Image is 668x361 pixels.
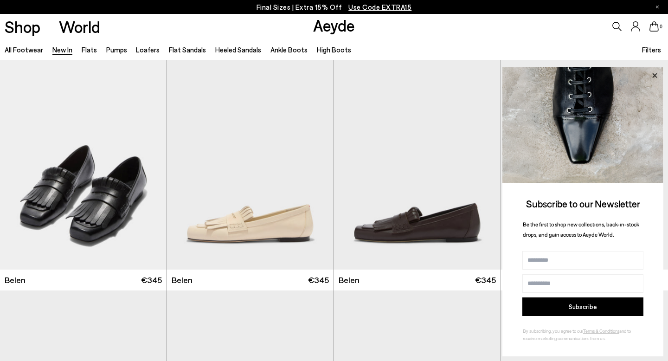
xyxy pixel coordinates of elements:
[106,45,127,54] a: Pumps
[475,274,496,286] span: €345
[308,274,329,286] span: €345
[339,274,360,286] span: Belen
[501,270,668,290] a: Belen €345
[334,270,501,290] a: Belen €345
[659,24,663,29] span: 0
[317,45,351,54] a: High Boots
[167,60,334,269] img: Belen Tassel Loafers
[501,60,668,269] img: Belen Tassel Loafers
[5,45,43,54] a: All Footwear
[526,198,640,209] span: Subscribe to our Newsletter
[523,328,583,334] span: By subscribing, you agree to our
[82,45,97,54] a: Flats
[167,270,334,290] a: Belen €345
[167,60,334,269] div: 1 / 6
[523,221,639,238] span: Be the first to shop new collections, back-in-stock drops, and gain access to Aeyde World.
[334,60,501,269] a: Next slide Previous slide
[583,328,619,334] a: Terms & Conditions
[5,19,40,35] a: Shop
[5,274,26,286] span: Belen
[169,45,206,54] a: Flat Sandals
[502,67,663,183] img: ca3f721fb6ff708a270709c41d776025.jpg
[52,45,72,54] a: New In
[313,15,355,35] a: Aeyde
[642,45,661,54] span: Filters
[334,60,501,269] div: 1 / 6
[257,1,412,13] p: Final Sizes | Extra 15% Off
[522,297,643,316] button: Subscribe
[136,45,160,54] a: Loafers
[215,45,261,54] a: Heeled Sandals
[348,3,411,11] span: Navigate to /collections/ss25-final-sizes
[334,60,501,269] img: Belen Tassel Loafers
[141,274,162,286] span: €345
[649,21,659,32] a: 0
[59,19,100,35] a: World
[172,274,193,286] span: Belen
[501,60,668,269] div: 1 / 6
[167,60,334,269] a: Next slide Previous slide
[501,60,668,269] a: Next slide Previous slide
[270,45,308,54] a: Ankle Boots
